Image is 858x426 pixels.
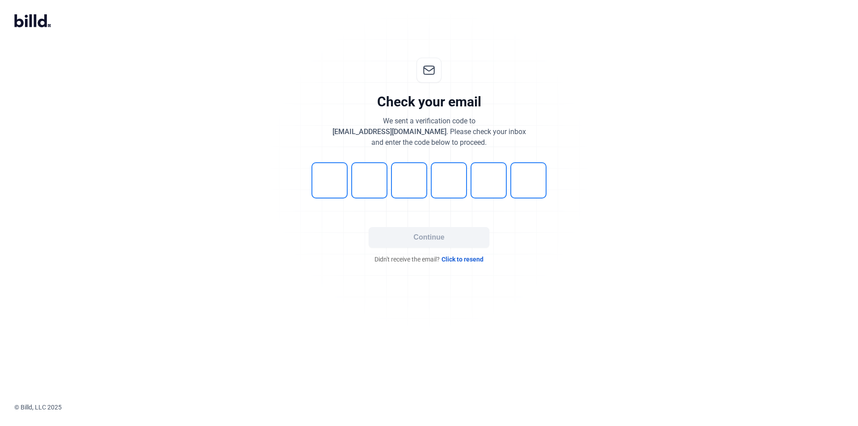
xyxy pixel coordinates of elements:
[377,93,481,110] div: Check your email
[332,116,526,148] div: We sent a verification code to . Please check your inbox and enter the code below to proceed.
[14,403,858,412] div: © Billd, LLC 2025
[295,255,563,264] div: Didn't receive the email?
[442,255,484,264] span: Click to resend
[332,127,446,136] span: [EMAIL_ADDRESS][DOMAIN_NAME]
[369,227,489,248] button: Continue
